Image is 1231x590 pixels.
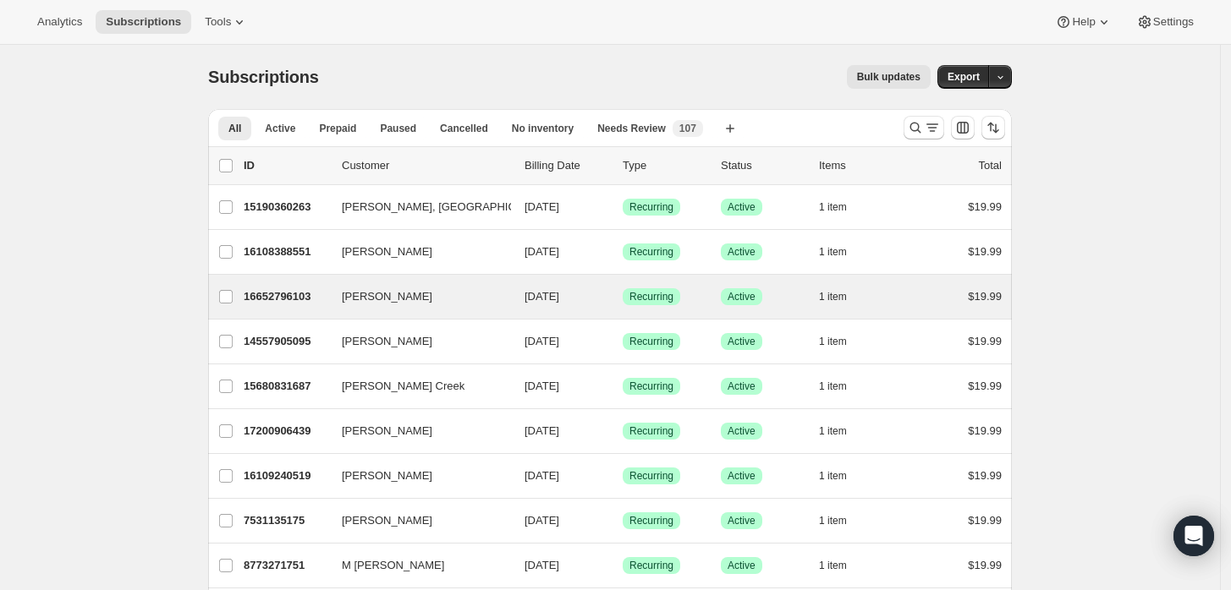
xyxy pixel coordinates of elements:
[819,514,847,527] span: 1 item
[208,68,319,86] span: Subscriptions
[332,238,501,265] button: [PERSON_NAME]
[342,423,432,440] span: [PERSON_NAME]
[728,335,756,348] span: Active
[629,200,673,214] span: Recurring
[228,122,241,135] span: All
[728,380,756,393] span: Active
[244,374,1002,398] div: 15680831687[PERSON_NAME] Creek[DATE]SuccessRecurringSuccessActive1 item$19.99
[728,290,756,303] span: Active
[1045,10,1122,34] button: Help
[525,200,559,213] span: [DATE]
[342,199,552,216] span: [PERSON_NAME], [GEOGRAPHIC_DATA]
[819,157,904,174] div: Items
[968,200,1002,213] span: $19.99
[981,116,1005,139] button: Sort the results
[819,464,866,488] button: 1 item
[195,10,258,34] button: Tools
[244,423,328,440] p: 17200906439
[342,243,432,260] span: [PERSON_NAME]
[37,15,82,29] span: Analytics
[512,122,574,135] span: No inventory
[440,122,488,135] span: Cancelled
[244,557,328,574] p: 8773271751
[597,122,666,135] span: Needs Review
[525,469,559,482] span: [DATE]
[728,514,756,527] span: Active
[342,557,444,574] span: M [PERSON_NAME]
[819,240,866,264] button: 1 item
[819,554,866,577] button: 1 item
[244,243,328,260] p: 16108388551
[1173,516,1214,556] div: Open Intercom Messenger
[244,554,1002,577] div: 8773271751M [PERSON_NAME][DATE]SuccessRecurringSuccessActive1 item$19.99
[904,116,944,139] button: Search and filter results
[27,10,92,34] button: Analytics
[819,195,866,219] button: 1 item
[244,288,328,305] p: 16652796103
[728,559,756,572] span: Active
[244,464,1002,488] div: 16109240519[PERSON_NAME][DATE]SuccessRecurringSuccessActive1 item$19.99
[244,199,328,216] p: 15190360263
[819,330,866,353] button: 1 item
[106,15,181,29] span: Subscriptions
[265,122,295,135] span: Active
[342,288,432,305] span: [PERSON_NAME]
[968,424,1002,437] span: $19.99
[968,514,1002,527] span: $19.99
[717,117,744,140] button: Create new view
[629,335,673,348] span: Recurring
[819,245,847,259] span: 1 item
[629,469,673,483] span: Recurring
[819,419,866,443] button: 1 item
[244,330,1002,353] div: 14557905095[PERSON_NAME][DATE]SuccessRecurringSuccessActive1 item$19.99
[332,462,501,489] button: [PERSON_NAME]
[819,374,866,398] button: 1 item
[525,157,609,174] p: Billing Date
[951,116,975,139] button: Customize table column order and visibility
[819,509,866,533] button: 1 item
[525,514,559,527] span: [DATE]
[332,373,501,400] button: [PERSON_NAME] Creek
[1072,15,1095,29] span: Help
[819,469,847,483] span: 1 item
[968,335,1002,347] span: $19.99
[629,290,673,303] span: Recurring
[623,157,707,174] div: Type
[629,514,673,527] span: Recurring
[244,285,1002,309] div: 16652796103[PERSON_NAME][DATE]SuccessRecurringSuccessActive1 item$19.99
[342,378,464,395] span: [PERSON_NAME] Creek
[968,380,1002,392] span: $19.99
[525,424,559,437] span: [DATE]
[244,240,1002,264] div: 16108388551[PERSON_NAME][DATE]SuccessRecurringSuccessActive1 item$19.99
[948,70,980,84] span: Export
[847,65,931,89] button: Bulk updates
[380,122,416,135] span: Paused
[968,290,1002,303] span: $19.99
[679,122,696,135] span: 107
[629,559,673,572] span: Recurring
[728,245,756,259] span: Active
[342,512,432,529] span: [PERSON_NAME]
[629,245,673,259] span: Recurring
[728,200,756,214] span: Active
[244,419,1002,443] div: 17200906439[PERSON_NAME][DATE]SuccessRecurringSuccessActive1 item$19.99
[244,467,328,484] p: 16109240519
[342,333,432,350] span: [PERSON_NAME]
[819,424,847,438] span: 1 item
[244,195,1002,219] div: 15190360263[PERSON_NAME], [GEOGRAPHIC_DATA][DATE]SuccessRecurringSuccessActive1 item$19.99
[968,469,1002,482] span: $19.99
[244,157,328,174] p: ID
[525,245,559,258] span: [DATE]
[525,335,559,347] span: [DATE]
[819,200,847,214] span: 1 item
[332,328,501,355] button: [PERSON_NAME]
[342,467,432,484] span: [PERSON_NAME]
[332,507,501,534] button: [PERSON_NAME]
[721,157,805,174] p: Status
[968,245,1002,258] span: $19.99
[332,283,501,310] button: [PERSON_NAME]
[96,10,191,34] button: Subscriptions
[244,509,1002,533] div: 7531135175[PERSON_NAME][DATE]SuccessRecurringSuccessActive1 item$19.99
[244,378,328,395] p: 15680831687
[968,559,1002,571] span: $19.99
